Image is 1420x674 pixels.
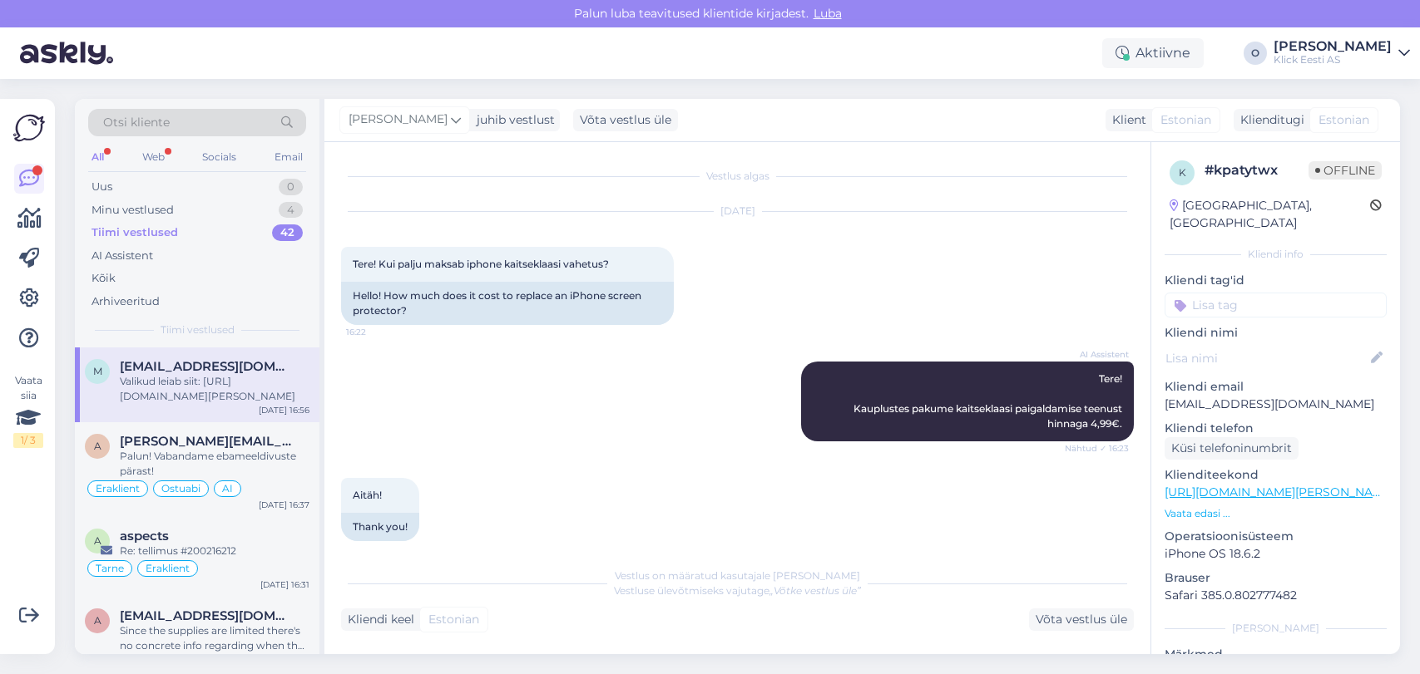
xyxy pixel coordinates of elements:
[120,623,309,653] div: Since the supplies are limited there's no concrete info regarding when the order will be filled.
[1319,111,1369,129] span: Estonian
[139,146,168,168] div: Web
[341,611,414,628] div: Kliendi keel
[260,653,309,666] div: [DATE] 16:10
[120,608,293,623] span: anton.bednarzh@gmail.com
[120,449,309,479] div: Palun! Vabandame ebameeldivuste pärast!
[346,326,408,338] span: 16:22
[1066,348,1129,361] span: AI Assistent
[13,433,43,448] div: 1 / 3
[279,202,303,219] div: 4
[271,146,306,168] div: Email
[1274,40,1410,66] a: [PERSON_NAME]Klick Eesti AS
[259,499,309,511] div: [DATE] 16:37
[1165,324,1387,342] p: Kliendi nimi
[92,248,153,264] div: AI Assistent
[92,202,174,219] div: Minu vestlused
[120,374,309,404] div: Valikud leiab siit: [URL][DOMAIN_NAME][PERSON_NAME]
[222,484,233,494] span: AI
[1274,40,1392,53] div: [PERSON_NAME]
[88,146,107,168] div: All
[1165,506,1387,521] p: Vaata edasi ...
[1165,349,1368,367] input: Lisa nimi
[199,146,240,168] div: Socials
[92,224,178,241] div: Tiimi vestlused
[103,114,170,131] span: Otsi kliente
[346,542,408,554] span: 16:23
[120,359,293,374] span: merikana4@gmail.com
[809,6,847,21] span: Luba
[272,224,303,241] div: 42
[341,169,1134,184] div: Vestlus algas
[94,534,101,547] span: a
[1179,166,1186,179] span: k
[94,614,101,627] span: a
[120,434,293,449] span: arne.stern@hotmail.com
[615,569,860,582] span: Vestlus on määratud kasutajale [PERSON_NAME]
[1165,437,1299,460] div: Küsi telefoninumbrit
[1165,293,1387,317] input: Lisa tag
[146,563,190,573] span: Eraklient
[120,529,169,544] span: aspects
[1205,160,1309,180] div: # kpatytwx
[1165,528,1387,545] p: Operatsioonisüsteem
[349,111,448,129] span: [PERSON_NAME]
[341,513,419,541] div: Thank you!
[13,112,45,144] img: Askly Logo
[1165,396,1387,413] p: [EMAIL_ADDRESS][DOMAIN_NAME]
[614,584,861,597] span: Vestluse ülevõtmiseks vajutage
[1102,38,1204,68] div: Aktiivne
[1165,378,1387,396] p: Kliendi email
[1165,466,1387,484] p: Klienditeekond
[92,270,116,287] div: Kõik
[279,179,303,195] div: 0
[341,204,1134,219] div: [DATE]
[94,440,101,452] span: a
[1165,272,1387,289] p: Kliendi tag'id
[92,293,160,310] div: Arhiveeritud
[1165,569,1387,587] p: Brauser
[428,611,479,628] span: Estonian
[120,544,309,558] div: Re: tellimus #200216212
[769,584,861,597] i: „Võtke vestlus üle”
[92,179,112,195] div: Uus
[1160,111,1211,129] span: Estonian
[353,258,609,270] span: Tere! Kui palju maksab iphone kaitseklaasi vahetus?
[1244,42,1267,65] div: O
[1165,485,1394,499] a: [URL][DOMAIN_NAME][PERSON_NAME]
[1065,442,1129,455] span: Nähtud ✓ 16:23
[260,578,309,591] div: [DATE] 16:31
[13,373,43,448] div: Vaata siia
[341,282,674,325] div: Hello! How much does it cost to replace an iPhone screen protector?
[1165,247,1387,262] div: Kliendi info
[1165,621,1387,636] div: [PERSON_NAME]
[1029,608,1134,631] div: Võta vestlus üle
[470,111,555,129] div: juhib vestlust
[1106,111,1146,129] div: Klient
[161,322,235,337] span: Tiimi vestlused
[573,109,678,131] div: Võta vestlus üle
[1165,420,1387,437] p: Kliendi telefon
[1234,111,1304,129] div: Klienditugi
[161,484,200,494] span: Ostuabi
[259,404,309,416] div: [DATE] 16:56
[96,484,140,494] span: Eraklient
[353,489,382,501] span: Aitäh!
[1165,646,1387,663] p: Märkmed
[96,563,124,573] span: Tarne
[1309,161,1382,180] span: Offline
[1170,197,1370,232] div: [GEOGRAPHIC_DATA], [GEOGRAPHIC_DATA]
[93,365,102,377] span: m
[1165,545,1387,563] p: iPhone OS 18.6.2
[1165,587,1387,604] p: Safari 385.0.802777482
[1274,53,1392,66] div: Klick Eesti AS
